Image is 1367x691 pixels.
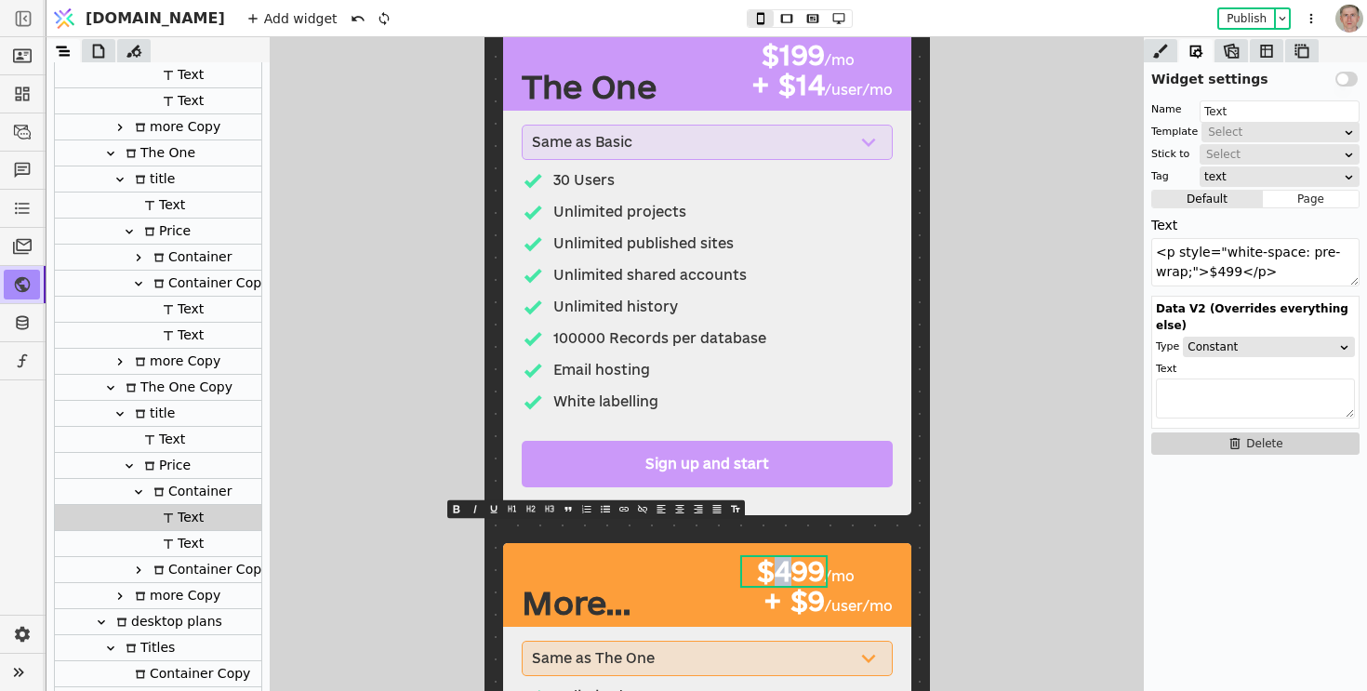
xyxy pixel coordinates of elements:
div: Text [157,88,204,113]
div: Container [55,245,261,271]
div: Text [55,297,261,323]
div: more Copy [129,114,220,140]
button: Publish [1219,9,1274,28]
div: Data V2 (Overrides everything else) [1156,300,1355,334]
div: Container [55,479,261,505]
img: 1560949290925-CROPPED-IMG_0201-2-.jpg [1335,5,1363,33]
div: Titles [55,635,261,661]
div: Text [157,505,204,530]
div: Type [1156,338,1179,356]
div: The One [55,140,261,166]
div: Text [55,62,261,88]
span: [DOMAIN_NAME] [86,7,225,30]
div: Text [157,62,204,87]
div: Price [55,453,261,479]
div: Name [1151,100,1181,119]
div: Text [157,297,204,322]
div: more Copy [129,349,220,374]
div: text [1204,167,1343,186]
div: Container Copy [148,557,269,582]
div: Text [55,323,261,349]
div: desktop plans [111,609,222,634]
div: title [55,401,261,427]
div: Container Copy [129,661,250,686]
div: Stick to [1151,145,1189,164]
div: desktop plans [55,609,261,635]
div: Price [139,219,191,244]
div: The One [120,140,195,166]
div: Text [139,193,185,218]
textarea: <p style="white-space: pre-wrap;">$499</p> [1151,238,1360,286]
div: Text [55,505,261,531]
div: Container Copy [55,557,261,583]
div: Text [1156,360,1355,379]
button: Delete [1151,432,1360,455]
a: [DOMAIN_NAME] [46,1,234,36]
div: more Copy [55,114,261,140]
div: Tag [1151,167,1169,186]
div: Template [1151,123,1198,141]
iframe: To enrich screen reader interactions, please activate Accessibility in Grammarly extension settings [484,37,930,691]
div: Text [55,531,261,557]
div: Container Copy [55,271,261,297]
div: Unlimited Users [69,649,183,670]
div: Titles [120,635,175,660]
img: Logo [50,1,78,36]
div: Text [157,531,204,556]
div: more Copy [55,349,261,375]
div: title [55,166,261,193]
button: Default [1152,190,1263,208]
div: Add widget [242,7,343,30]
div: Text [55,88,261,114]
div: more Copy [129,583,220,608]
div: Text [55,427,261,453]
div: The One Copy [55,375,261,401]
div: title [129,401,175,426]
div: more Copy [55,583,261,609]
div: Constant [1188,338,1338,356]
div: Price [139,453,191,478]
div: Container Copy [148,271,269,296]
button: Page [1263,190,1359,208]
div: Container [148,245,232,270]
div: Text [139,427,185,452]
div: Text [157,323,204,348]
div: title [129,166,175,192]
div: Select [1206,145,1341,164]
div: Widget settings [1144,62,1367,89]
div: Select [1208,123,1341,141]
div: Container [148,479,232,504]
div: Text [55,193,261,219]
div: Container Copy [55,661,261,687]
div: Price [55,219,261,245]
div: Text [1151,212,1360,238]
div: The One Copy [120,375,232,400]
